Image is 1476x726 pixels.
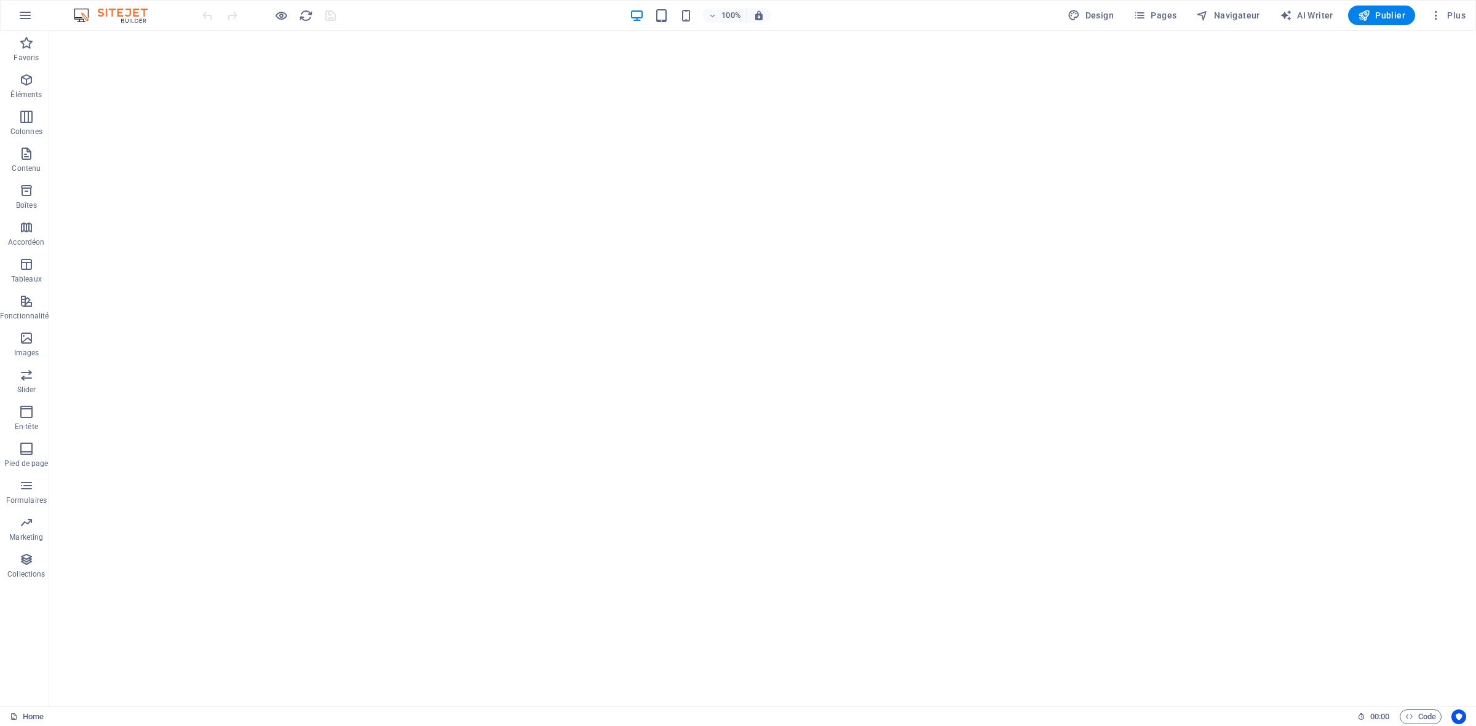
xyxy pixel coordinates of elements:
[1357,709,1390,724] h6: Durée de la session
[8,237,44,247] p: Accordéon
[14,348,39,358] p: Images
[1133,9,1176,22] span: Pages
[9,532,43,542] p: Marketing
[1370,709,1389,724] span: 00 00
[1430,9,1466,22] span: Plus
[1348,6,1415,25] button: Publier
[298,8,313,23] button: reload
[6,495,47,505] p: Formulaires
[299,9,313,23] i: Actualiser la page
[1068,9,1114,22] span: Design
[703,8,747,23] button: 100%
[753,10,764,21] i: Lors du redimensionnement, ajuster automatiquement le niveau de zoom en fonction de l'appareil sé...
[7,569,45,579] p: Collections
[14,53,39,63] p: Favoris
[1275,6,1338,25] button: AI Writer
[1400,709,1442,724] button: Code
[1063,6,1119,25] div: Design (Ctrl+Alt+Y)
[10,709,44,724] a: Cliquez pour annuler la sélection. Double-cliquez pour ouvrir Pages.
[4,459,48,468] p: Pied de page
[15,422,38,432] p: En-tête
[10,90,42,100] p: Éléments
[11,274,42,284] p: Tableaux
[12,164,41,173] p: Contenu
[1425,6,1470,25] button: Plus
[1280,9,1333,22] span: AI Writer
[17,385,36,395] p: Slider
[274,8,288,23] button: Cliquez ici pour quitter le mode Aperçu et poursuivre l'édition.
[1379,712,1381,721] span: :
[10,127,42,136] p: Colonnes
[1063,6,1119,25] button: Design
[721,8,741,23] h6: 100%
[1405,709,1436,724] span: Code
[1191,6,1264,25] button: Navigateur
[16,200,37,210] p: Boîtes
[71,8,163,23] img: Editor Logo
[1358,9,1405,22] span: Publier
[1451,709,1466,724] button: Usercentrics
[1129,6,1181,25] button: Pages
[1196,9,1260,22] span: Navigateur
